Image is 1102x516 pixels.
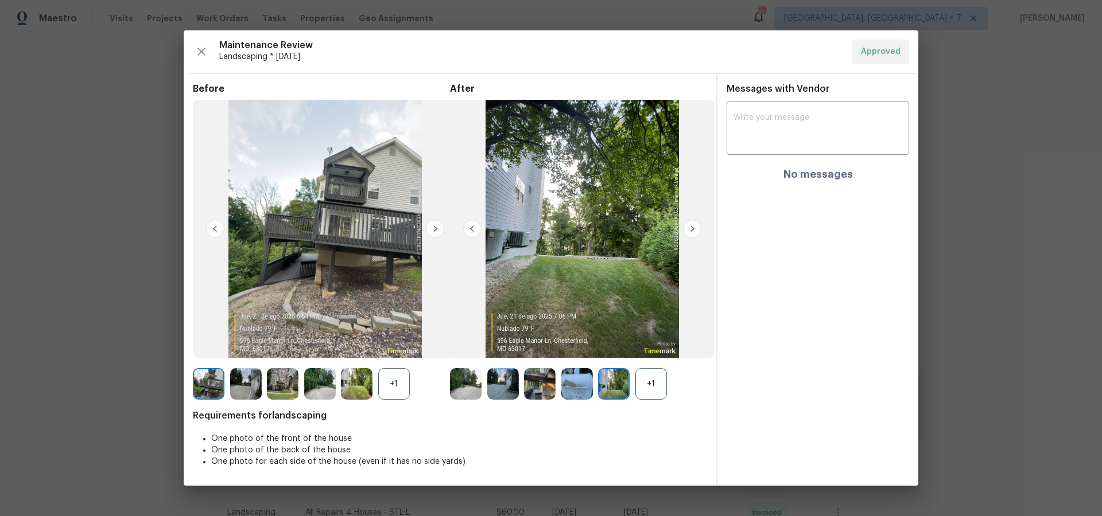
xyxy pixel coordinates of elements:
[211,456,707,467] li: One photo for each side of the house (even if it has no side yards)
[211,433,707,444] li: One photo of the front of the house
[463,220,482,238] img: left-chevron-button-url
[219,40,843,51] span: Maintenance Review
[193,83,450,95] span: Before
[783,169,853,180] h4: No messages
[193,410,707,421] span: Requirements for landscaping
[219,51,843,62] span: Landscaping * [DATE]
[450,83,707,95] span: After
[727,84,829,93] span: Messages with Vendor
[426,220,444,238] img: right-chevron-button-url
[683,220,701,238] img: right-chevron-button-url
[378,368,410,400] div: +1
[206,220,224,238] img: left-chevron-button-url
[635,368,667,400] div: +1
[211,444,707,456] li: One photo of the back of the house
